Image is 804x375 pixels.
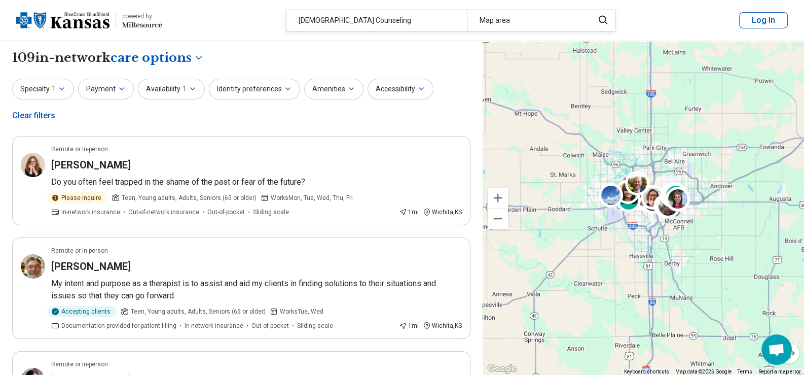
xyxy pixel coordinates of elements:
button: Accessibility [368,79,433,99]
button: Log In [739,12,788,28]
p: Remote or In-person [51,145,108,154]
div: Clear filters [12,104,55,128]
h1: 109 in-network [12,49,204,66]
span: Teen, Young adults, Adults, Seniors (65 or older) [122,193,257,202]
div: 1 mi [399,321,419,330]
h3: [PERSON_NAME] [51,158,131,172]
button: Identity preferences [209,79,300,99]
span: In-network insurance [185,321,243,330]
h3: [PERSON_NAME] [51,259,131,274]
div: Map area [467,10,587,31]
span: care options [111,49,192,66]
div: powered by [122,12,162,21]
div: Wichita , KS [423,208,462,217]
div: Open chat [761,334,792,365]
button: Payment [78,79,134,99]
div: Accepting clients [47,306,117,317]
span: Out-of-pocket [251,321,289,330]
a: Report a map error [758,369,801,374]
div: 2 [663,183,687,208]
div: [DEMOGRAPHIC_DATA] Counseling [286,10,467,31]
p: My intent and purpose as a therapist is to assist and aid my clients in finding solutions to thei... [51,278,462,302]
span: Sliding scale [253,208,289,217]
span: Documentation provided for patient filling [61,321,176,330]
button: Amenities [304,79,363,99]
p: Remote or In-person [51,360,108,369]
button: Specialty1 [12,79,74,99]
span: Out-of-pocket [207,208,245,217]
span: Teen, Young adults, Adults, Seniors (65 or older) [131,307,266,316]
div: Please inquire [47,192,107,203]
span: Sliding scale [297,321,333,330]
span: Map data ©2025 Google [675,369,732,374]
button: Zoom in [488,188,508,208]
a: Blue Cross Blue Shield Kansaspowered by [16,8,162,32]
span: Works Tue, Wed [280,307,323,316]
div: Wichita , KS [423,321,462,330]
span: In-network insurance [61,208,120,217]
button: Care options [111,49,204,66]
button: Availability1 [138,79,205,99]
span: Works Mon, Tue, Wed, Thu, Fri [271,193,353,202]
span: 1 [182,84,187,94]
p: Remote or In-person [51,246,108,255]
span: 1 [52,84,56,94]
a: Terms (opens in new tab) [738,369,752,374]
span: Out-of-network insurance [128,208,199,217]
img: Blue Cross Blue Shield Kansas [16,8,109,32]
p: Do you often feel trapped in the shame of the past or fear of the future? [51,176,462,188]
div: 1 mi [399,208,419,217]
button: Zoom out [488,209,508,229]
